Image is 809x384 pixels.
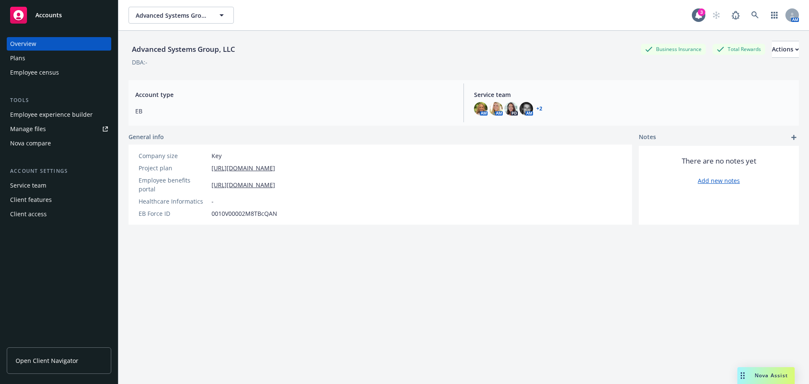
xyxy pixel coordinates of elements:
div: Advanced Systems Group, LLC [129,44,238,55]
span: Open Client Navigator [16,356,78,365]
span: EB [135,107,453,115]
a: Employee experience builder [7,108,111,121]
a: Manage files [7,122,111,136]
a: Service team [7,179,111,192]
span: - [212,197,214,206]
button: Actions [772,41,799,58]
span: Accounts [35,12,62,19]
div: Client features [10,193,52,207]
div: Total Rewards [713,44,765,54]
div: Nova compare [10,137,51,150]
div: Manage files [10,122,46,136]
span: Notes [639,132,656,142]
div: Actions [772,41,799,57]
div: Service team [10,179,46,192]
a: Nova compare [7,137,111,150]
a: Add new notes [698,176,740,185]
span: Advanced Systems Group, LLC [136,11,209,20]
a: Client access [7,207,111,221]
a: [URL][DOMAIN_NAME] [212,180,275,189]
div: Employee experience builder [10,108,93,121]
div: Plans [10,51,25,65]
div: Company size [139,151,208,160]
button: Nova Assist [737,367,795,384]
a: Accounts [7,3,111,27]
button: Advanced Systems Group, LLC [129,7,234,24]
div: EB Force ID [139,209,208,218]
div: DBA: - [132,58,147,67]
span: Account type [135,90,453,99]
img: photo [520,102,533,115]
img: photo [489,102,503,115]
div: Employee census [10,66,59,79]
a: Client features [7,193,111,207]
span: Service team [474,90,792,99]
span: 0010V00002M8TBcQAN [212,209,277,218]
div: Drag to move [737,367,748,384]
a: Report a Bug [727,7,744,24]
div: Employee benefits portal [139,176,208,193]
a: Switch app [766,7,783,24]
div: Project plan [139,164,208,172]
a: [URL][DOMAIN_NAME] [212,164,275,172]
span: General info [129,132,164,141]
div: Tools [7,96,111,105]
a: Overview [7,37,111,51]
div: 3 [698,8,705,16]
span: There are no notes yet [682,156,756,166]
div: Account settings [7,167,111,175]
div: Client access [10,207,47,221]
a: Start snowing [708,7,725,24]
div: Overview [10,37,36,51]
div: Healthcare Informatics [139,197,208,206]
a: Search [747,7,763,24]
span: Nova Assist [755,372,788,379]
a: +2 [536,106,542,111]
div: Business Insurance [641,44,706,54]
span: Key [212,151,222,160]
img: photo [504,102,518,115]
img: photo [474,102,488,115]
a: Plans [7,51,111,65]
a: Employee census [7,66,111,79]
a: add [789,132,799,142]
